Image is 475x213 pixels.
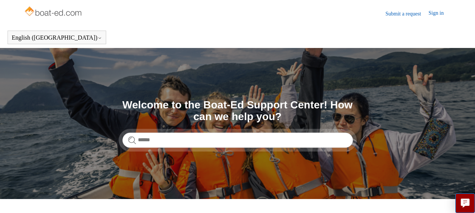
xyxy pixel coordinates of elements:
[429,9,451,18] a: Sign in
[12,34,102,41] button: English ([GEOGRAPHIC_DATA])
[455,193,475,213] button: Live chat
[385,10,429,18] a: Submit a request
[122,99,353,123] h1: Welcome to the Boat-Ed Support Center! How can we help you?
[122,133,353,148] input: Search
[24,5,84,20] img: Boat-Ed Help Center home page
